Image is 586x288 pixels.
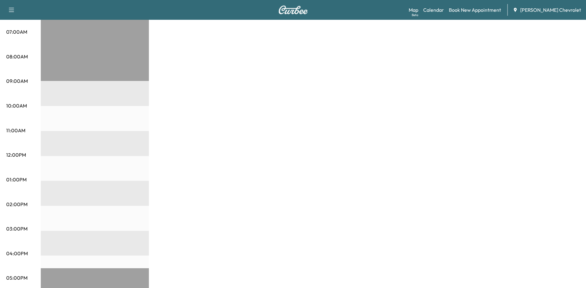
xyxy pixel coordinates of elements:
[409,6,418,14] a: MapBeta
[6,274,27,282] p: 05:00PM
[6,53,28,60] p: 08:00AM
[423,6,444,14] a: Calendar
[449,6,501,14] a: Book New Appointment
[6,176,27,183] p: 01:00PM
[6,102,27,109] p: 10:00AM
[6,250,28,257] p: 04:00PM
[6,151,26,159] p: 12:00PM
[278,6,308,14] img: Curbee Logo
[6,28,27,36] p: 07:00AM
[6,127,25,134] p: 11:00AM
[6,225,27,232] p: 03:00PM
[412,13,418,17] div: Beta
[520,6,581,14] span: [PERSON_NAME] Chevrolet
[6,201,27,208] p: 02:00PM
[6,77,28,85] p: 09:00AM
